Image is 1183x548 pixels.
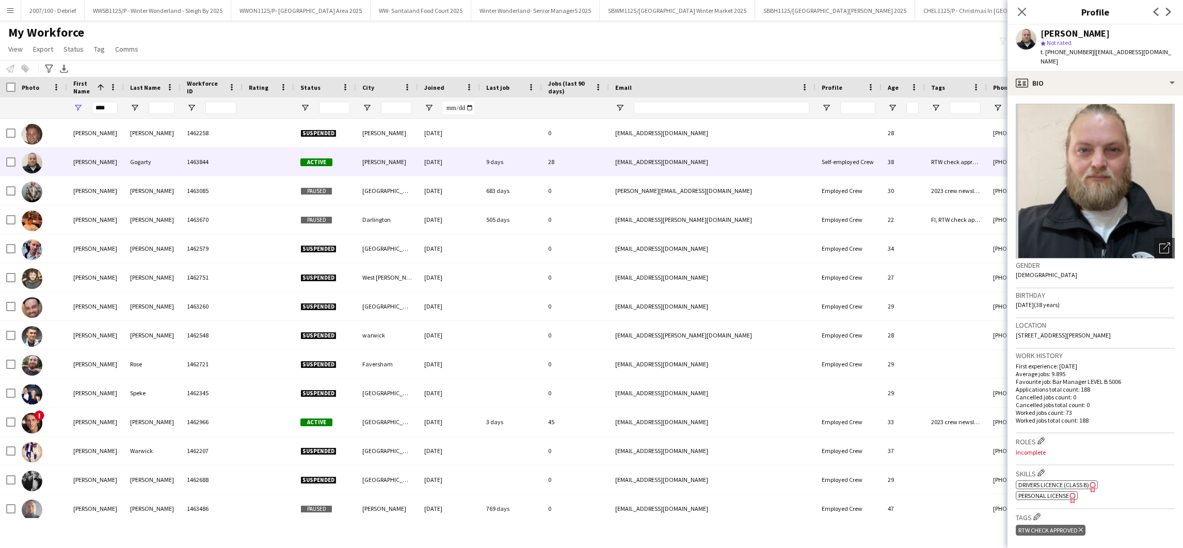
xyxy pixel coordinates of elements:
[124,205,181,234] div: [PERSON_NAME]
[882,494,925,523] div: 47
[987,263,1044,292] div: [PHONE_NUMBER]
[1041,48,1171,65] span: | [EMAIL_ADDRESS][DOMAIN_NAME]
[1154,238,1175,259] div: Open photos pop-in
[67,292,124,320] div: [PERSON_NAME]
[124,379,181,407] div: Speke
[915,1,1073,21] button: CHEL1125/P - Christmas In [GEOGRAPHIC_DATA] 2025
[300,361,337,368] span: Suspended
[8,44,23,54] span: View
[609,263,816,292] div: [EMAIL_ADDRESS][DOMAIN_NAME]
[43,62,55,75] app-action-btn: Advanced filters
[1016,525,1085,536] div: RTW check approved
[181,465,243,494] div: 1462688
[92,102,118,114] input: First Name Filter Input
[609,292,816,320] div: [EMAIL_ADDRESS][DOMAIN_NAME]
[987,379,1044,407] div: [PHONE_NUMBER]
[882,292,925,320] div: 29
[1016,385,1175,393] p: Applications total count: 188
[816,234,882,263] div: Employed Crew
[987,234,1044,263] div: [PHONE_NUMBER]
[600,1,755,21] button: SBWM1125/[GEOGRAPHIC_DATA] Winter Market 2025
[1016,104,1175,259] img: Crew avatar or photo
[33,44,53,54] span: Export
[181,263,243,292] div: 1462751
[1041,29,1110,38] div: [PERSON_NAME]
[371,1,471,21] button: WW- Santaland Food Court 2025
[987,321,1044,349] div: [PHONE_NUMBER]
[22,211,42,231] img: Matthew Bates
[822,84,842,91] span: Profile
[1008,5,1183,19] h3: Profile
[63,44,84,54] span: Status
[22,124,42,144] img: Matt Arnold
[300,418,332,426] span: Active
[124,263,181,292] div: [PERSON_NAME]
[418,205,480,234] div: [DATE]
[542,350,609,378] div: 0
[816,465,882,494] div: Employed Crew
[609,465,816,494] div: [EMAIL_ADDRESS][DOMAIN_NAME]
[816,437,882,465] div: Employed Crew
[22,499,42,520] img: Matthew Harrison
[443,102,474,114] input: Joined Filter Input
[67,350,124,378] div: [PERSON_NAME]
[609,321,816,349] div: [EMAIL_ADDRESS][PERSON_NAME][DOMAIN_NAME]
[300,245,337,253] span: Suspended
[67,205,124,234] div: [PERSON_NAME]
[987,437,1044,465] div: [PHONE_NUMBER]
[418,408,480,436] div: [DATE]
[300,130,337,137] span: Suspended
[486,84,509,91] span: Last job
[888,84,899,91] span: Age
[181,292,243,320] div: 1463260
[300,476,337,484] span: Suspended
[67,176,124,205] div: [PERSON_NAME]
[882,176,925,205] div: 30
[1016,436,1175,446] h3: Roles
[124,176,181,205] div: [PERSON_NAME]
[987,205,1044,234] div: [PHONE_NUMBER]
[418,292,480,320] div: [DATE]
[755,1,915,21] button: SBBH1125/[GEOGRAPHIC_DATA][PERSON_NAME] 2025
[548,79,590,95] span: Jobs (last 90 days)
[1016,370,1175,378] p: Average jobs: 9.895
[542,176,609,205] div: 0
[609,379,816,407] div: [EMAIL_ADDRESS][DOMAIN_NAME]
[67,437,124,465] div: [PERSON_NAME]
[816,205,882,234] div: Employed Crew
[987,176,1044,205] div: [PHONE_NUMBER]
[542,234,609,263] div: 0
[67,234,124,263] div: [PERSON_NAME]
[1018,492,1069,499] span: Personal License
[22,153,42,173] img: Matt Gogarty
[356,263,418,292] div: West [PERSON_NAME]
[300,216,332,224] span: Paused
[542,263,609,292] div: 0
[609,205,816,234] div: [EMAIL_ADDRESS][PERSON_NAME][DOMAIN_NAME]
[356,408,418,436] div: [GEOGRAPHIC_DATA]
[149,102,174,114] input: Last Name Filter Input
[931,84,945,91] span: Tags
[480,148,542,176] div: 9 days
[124,465,181,494] div: [PERSON_NAME]
[418,437,480,465] div: [DATE]
[181,205,243,234] div: 1463670
[1016,378,1175,385] p: Favourite job: Bar Manager LEVEL B 5006
[1016,320,1175,330] h3: Location
[987,465,1044,494] div: [PHONE_NUMBER]
[816,494,882,523] div: Employed Crew
[816,321,882,349] div: Employed Crew
[300,103,310,112] button: Open Filter Menu
[1016,511,1175,522] h3: Tags
[418,263,480,292] div: [DATE]
[124,292,181,320] div: [PERSON_NAME]
[67,465,124,494] div: [PERSON_NAME]
[480,176,542,205] div: 683 days
[59,42,88,56] a: Status
[882,119,925,147] div: 28
[418,119,480,147] div: [DATE]
[1016,271,1077,279] span: [DEMOGRAPHIC_DATA]
[130,84,161,91] span: Last Name
[58,62,70,75] app-action-btn: Export XLSX
[882,379,925,407] div: 29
